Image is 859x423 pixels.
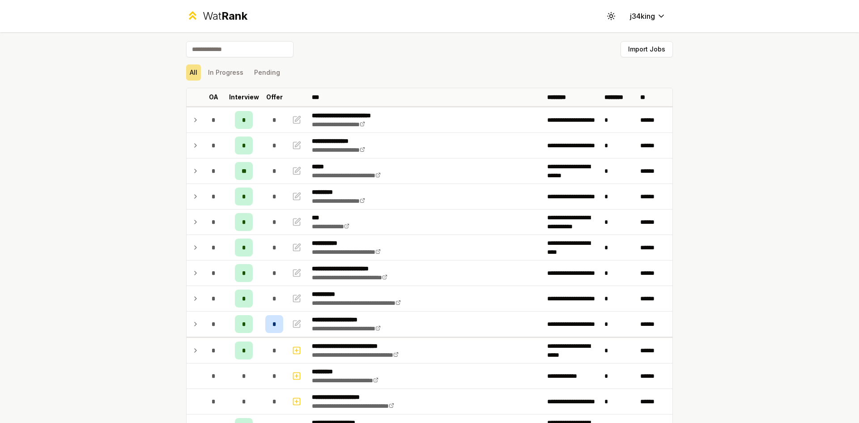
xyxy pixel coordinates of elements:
[630,11,655,21] span: j34king
[621,41,673,57] button: Import Jobs
[229,93,259,102] p: Interview
[266,93,283,102] p: Offer
[204,64,247,81] button: In Progress
[186,9,247,23] a: WatRank
[251,64,284,81] button: Pending
[221,9,247,22] span: Rank
[623,8,673,24] button: j34king
[186,64,201,81] button: All
[209,93,218,102] p: OA
[203,9,247,23] div: Wat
